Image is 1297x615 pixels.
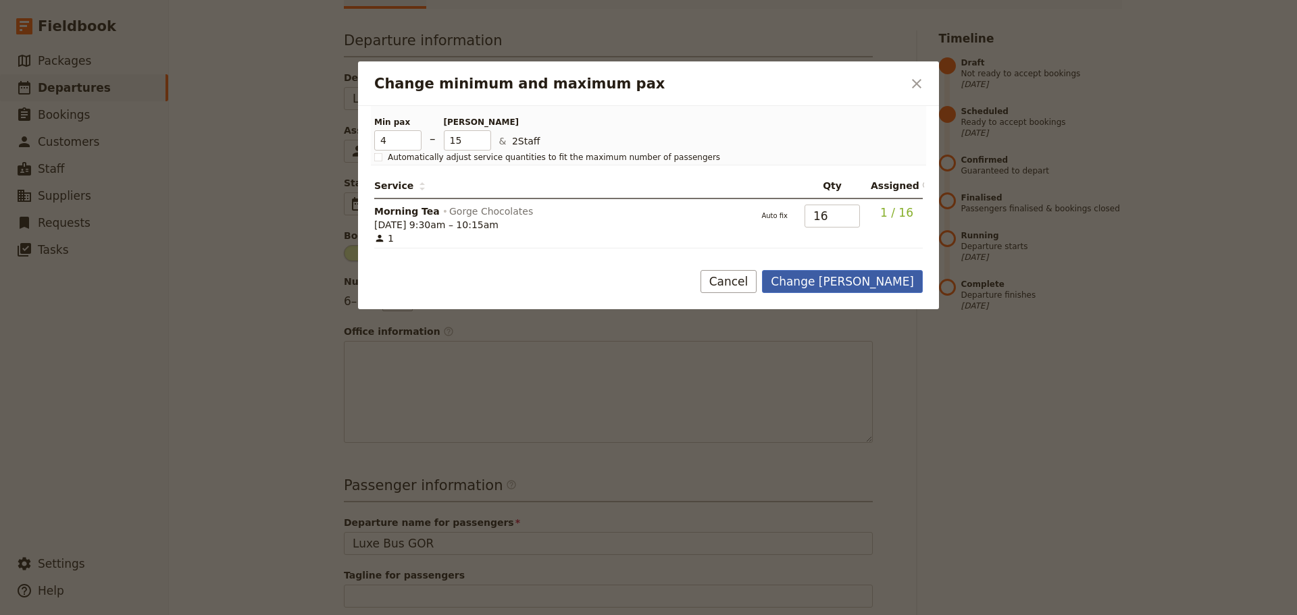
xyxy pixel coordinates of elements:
span: Morning Tea [374,205,440,218]
span: Gorge Chocolates [449,205,533,218]
th: Service [374,173,750,199]
button: Close dialog [905,72,928,95]
span: – [430,130,436,151]
span: 1 / 16 [880,206,913,219]
span: 1 [374,232,394,245]
span: Auto fix [755,207,794,221]
span: & [499,136,507,146]
span: ​ [922,181,930,192]
span: Min pax [374,117,422,128]
span: [DATE] 9:30am – 10:15am [374,218,499,232]
input: [PERSON_NAME] [444,130,491,151]
button: Change [PERSON_NAME] [762,270,923,293]
h2: Change minimum and maximum pax [374,74,902,94]
p: 2 Staff [499,134,915,151]
input: Min pax [374,130,422,151]
span: Service [374,179,426,192]
span: Automatically adjust service quantities to fit the maximum number of passengers [388,152,720,163]
button: Auto fix [755,207,794,225]
th: Assigned [865,173,923,199]
span: [PERSON_NAME] [444,117,491,128]
th: Qty [799,173,865,199]
input: — [805,205,860,228]
button: Cancel [701,270,757,293]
